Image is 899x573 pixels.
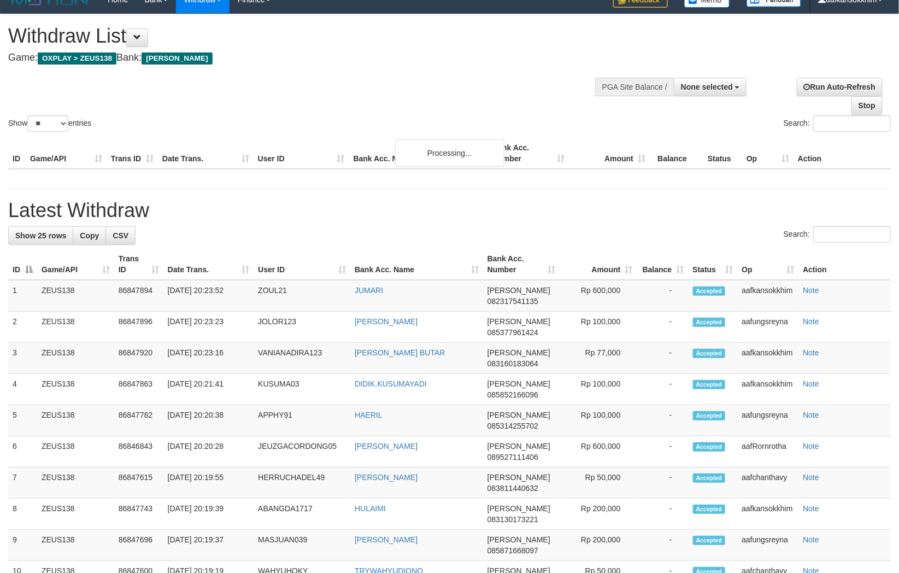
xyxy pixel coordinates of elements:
input: Search: [813,226,891,243]
td: Rp 50,000 [560,467,637,499]
td: 86847896 [114,312,163,343]
td: aafungsreyna [737,312,798,343]
td: ZEUS138 [37,405,114,436]
td: - [637,499,689,530]
td: aafkansokkhim [737,343,798,374]
span: Copy 085377961424 to clipboard [487,328,538,337]
a: Note [803,504,819,513]
a: Copy [73,226,106,245]
th: Date Trans. [158,138,254,169]
button: None selected [674,78,747,96]
td: [DATE] 20:19:55 [163,467,254,499]
span: Copy 089527111406 to clipboard [487,453,538,461]
td: ZEUS138 [37,499,114,530]
td: ZEUS138 [37,436,114,467]
td: 86847615 [114,467,163,499]
th: Trans ID: activate to sort column ascending [114,249,163,280]
span: Accepted [693,349,726,358]
td: 86847894 [114,280,163,312]
td: ZEUS138 [37,343,114,374]
td: aafkansokkhim [737,374,798,405]
td: [DATE] 20:23:52 [163,280,254,312]
th: Balance: activate to sort column ascending [637,249,689,280]
span: Accepted [693,536,726,545]
td: - [637,530,689,561]
th: Bank Acc. Name [349,138,489,169]
th: Status [703,138,742,169]
th: User ID [254,138,349,169]
td: 6 [8,436,37,467]
td: Rp 100,000 [560,405,637,436]
span: Accepted [693,286,726,296]
a: HULAIMI [355,504,386,513]
td: - [637,343,689,374]
td: HERRUCHADEL49 [254,467,350,499]
td: 2 [8,312,37,343]
a: Note [803,317,819,326]
td: JOLOR123 [254,312,350,343]
td: - [637,312,689,343]
th: Bank Acc. Number: activate to sort column ascending [483,249,560,280]
td: Rp 100,000 [560,374,637,405]
a: Note [803,379,819,388]
span: Copy [80,231,99,240]
a: JUMARI [355,286,383,295]
td: [DATE] 20:23:23 [163,312,254,343]
span: [PERSON_NAME] [142,52,212,65]
span: Accepted [693,505,726,514]
td: - [637,467,689,499]
td: [DATE] 20:20:38 [163,405,254,436]
td: aafRornrotha [737,436,798,467]
th: Amount [569,138,650,169]
div: PGA Site Balance / [595,78,674,96]
a: Show 25 rows [8,226,73,245]
td: MASJUAN039 [254,530,350,561]
td: aafungsreyna [737,530,798,561]
td: aafungsreyna [737,405,798,436]
td: KUSUMA03 [254,374,350,405]
a: DIDIK.KUSUMAYADI [355,379,427,388]
a: [PERSON_NAME] [355,535,418,544]
h4: Game: Bank: [8,52,589,63]
td: 86847696 [114,530,163,561]
td: 7 [8,467,37,499]
td: ZEUS138 [37,530,114,561]
h1: Withdraw List [8,25,589,47]
th: ID: activate to sort column descending [8,249,37,280]
td: - [637,405,689,436]
td: ZEUS138 [37,467,114,499]
th: User ID: activate to sort column ascending [254,249,350,280]
select: Showentries [27,115,68,132]
span: [PERSON_NAME] [487,348,550,357]
th: Date Trans.: activate to sort column ascending [163,249,254,280]
h1: Latest Withdraw [8,200,891,221]
a: Stop [851,96,883,115]
td: aafchanthavy [737,467,798,499]
th: Op [742,138,794,169]
td: aafkansokkhim [737,280,798,312]
td: 86847863 [114,374,163,405]
td: 86847743 [114,499,163,530]
td: ZEUS138 [37,374,114,405]
span: [PERSON_NAME] [487,442,550,451]
td: Rp 77,000 [560,343,637,374]
td: 86847782 [114,405,163,436]
th: Bank Acc. Number [488,138,569,169]
td: ZEUS138 [37,312,114,343]
td: 3 [8,343,37,374]
th: Balance [650,138,703,169]
td: APPHY91 [254,405,350,436]
span: Copy 083811440632 to clipboard [487,484,538,493]
span: [PERSON_NAME] [487,379,550,388]
th: Action [798,249,891,280]
a: [PERSON_NAME] [355,473,418,482]
a: [PERSON_NAME] BUTAR [355,348,445,357]
span: Copy 085852166096 to clipboard [487,390,538,399]
span: [PERSON_NAME] [487,317,550,326]
td: VANIANADIRA123 [254,343,350,374]
span: Show 25 rows [15,231,66,240]
td: ZEUS138 [37,280,114,312]
td: JEUZGACORDONG05 [254,436,350,467]
th: Status: activate to sort column ascending [689,249,738,280]
span: Accepted [693,473,726,483]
